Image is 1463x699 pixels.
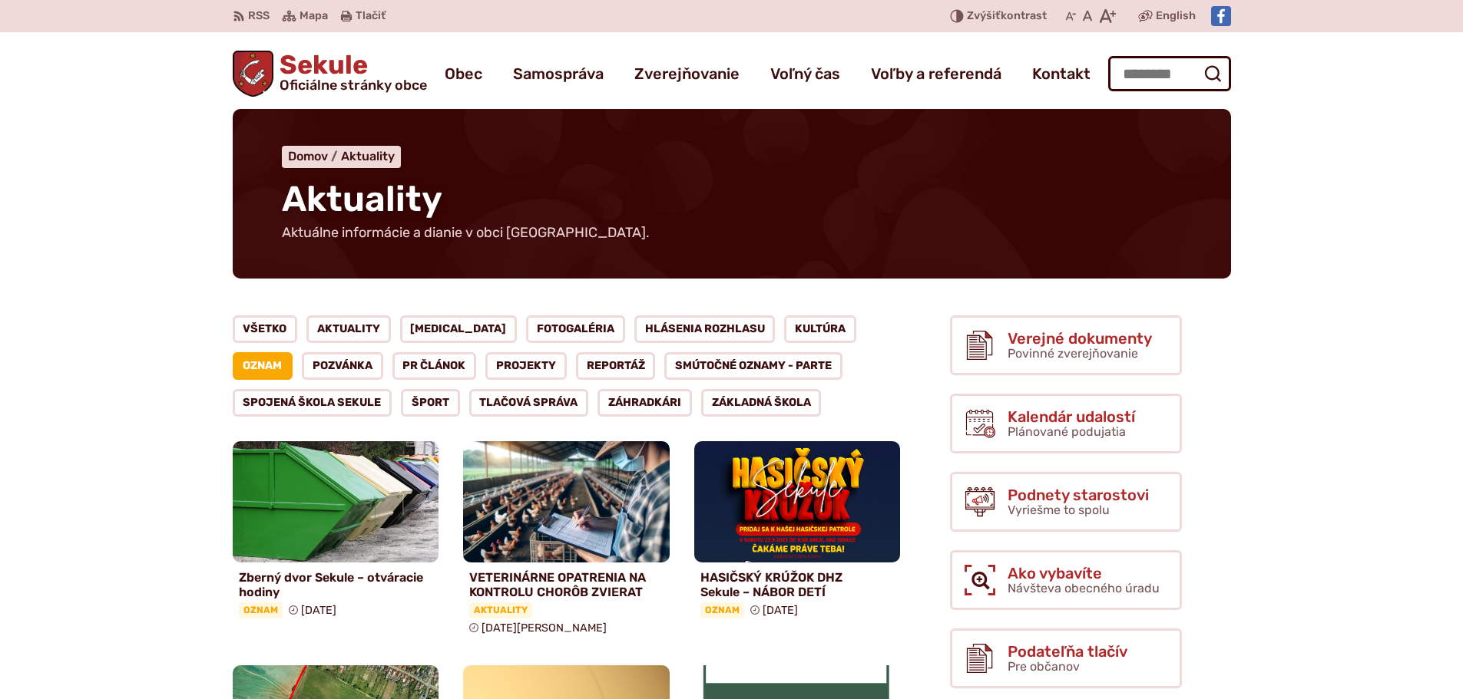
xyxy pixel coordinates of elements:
span: English [1156,7,1196,25]
a: Logo Sekule, prejsť na domovskú stránku. [233,51,428,97]
span: Plánované podujatia [1008,424,1126,439]
a: Zverejňovanie [634,52,740,95]
a: VETERINÁRNE OPATRENIA NA KONTROLU CHORÔB ZVIERAT Aktuality [DATE][PERSON_NAME] [463,441,670,641]
a: Voľný čas [770,52,840,95]
a: Voľby a referendá [871,52,1001,95]
a: English [1153,7,1199,25]
span: Tlačiť [356,10,386,23]
span: Oficiálne stránky obce [280,78,427,92]
a: Záhradkári [597,389,692,417]
a: Zberný dvor Sekule – otváracie hodiny Oznam [DATE] [233,441,439,625]
a: Projekty [485,352,567,380]
span: Aktuality [282,178,442,220]
img: Prejsť na Facebook stránku [1211,6,1231,26]
a: Kontakt [1032,52,1091,95]
a: Spojená škola Sekule [233,389,392,417]
a: Reportáž [576,352,656,380]
img: Prejsť na domovskú stránku [233,51,274,97]
span: Verejné dokumenty [1008,330,1152,347]
p: Aktuálne informácie a dianie v obci [GEOGRAPHIC_DATA]. [282,225,650,242]
span: Aktuality [469,602,532,618]
span: [DATE] [763,604,798,617]
a: Pozvánka [302,352,383,380]
a: Samospráva [513,52,604,95]
h4: VETERINÁRNE OPATRENIA NA KONTROLU CHORÔB ZVIERAT [469,570,664,599]
a: Oznam [233,352,293,380]
a: HASIČSKÝ KRÚŽOK DHZ Sekule – NÁBOR DETÍ Oznam [DATE] [694,441,901,625]
span: Zvýšiť [967,9,1001,22]
a: PR článok [392,352,477,380]
span: [DATE][PERSON_NAME] [482,622,607,635]
span: Vyriešme to spolu [1008,503,1110,517]
span: RSS [248,7,270,25]
span: Domov [288,149,328,163]
a: Podnety starostovi Vyriešme to spolu [950,472,1182,532]
span: Kalendár udalostí [1008,408,1135,425]
a: Všetko [233,315,298,343]
a: Aktuality [341,149,395,163]
a: Podateľňa tlačív Pre občanov [950,628,1182,688]
span: Podnety starostovi [1008,486,1149,503]
a: Aktuality [306,315,391,343]
a: Šport [401,389,460,417]
a: Verejné dokumenty Povinné zverejňovanie [950,315,1182,375]
a: Kultúra [784,315,856,343]
a: Smútočné oznamy - parte [664,352,842,380]
span: Povinné zverejňovanie [1008,346,1138,361]
a: Domov [288,149,341,163]
a: Základná škola [701,389,822,417]
span: kontrast [967,10,1047,23]
span: Podateľňa tlačív [1008,643,1127,660]
span: Oznam [239,602,283,618]
span: Oznam [700,602,744,618]
a: Kalendár udalostí Plánované podujatia [950,394,1182,453]
span: Návšteva obecného úradu [1008,581,1160,595]
a: Ako vybavíte Návšteva obecného úradu [950,550,1182,610]
span: Mapa [300,7,328,25]
a: Hlásenia rozhlasu [634,315,776,343]
a: Tlačová správa [469,389,589,417]
h4: HASIČSKÝ KRÚŽOK DHZ Sekule – NÁBOR DETÍ [700,570,895,599]
a: Obec [445,52,482,95]
span: Sekule [273,52,427,92]
span: Ako vybavíte [1008,565,1160,582]
h4: Zberný dvor Sekule – otváracie hodiny [239,570,433,599]
span: Pre občanov [1008,659,1080,674]
a: [MEDICAL_DATA] [400,315,518,343]
a: Fotogaléria [526,315,625,343]
span: [DATE] [301,604,336,617]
